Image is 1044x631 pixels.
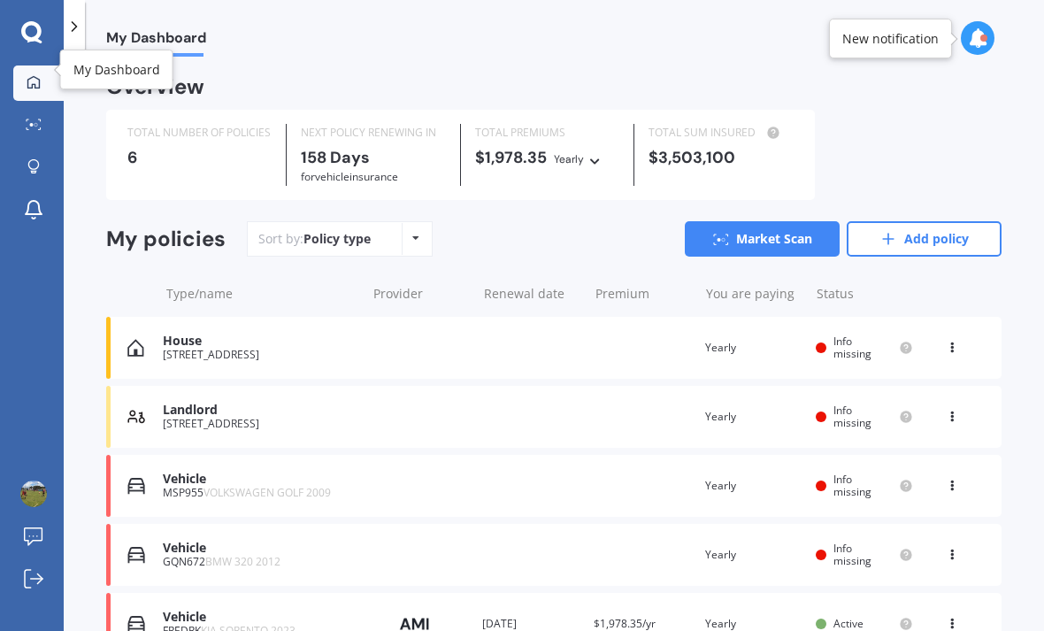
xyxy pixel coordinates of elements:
div: 6 [127,149,272,166]
span: Info missing [833,334,871,361]
div: TOTAL NUMBER OF POLICIES [127,124,272,142]
div: House [163,334,357,349]
div: [STREET_ADDRESS] [163,418,357,430]
div: My policies [106,227,226,252]
b: 158 Days [301,147,370,168]
span: BMW 320 2012 [205,554,280,569]
img: ACg8ocLrb2fiMR7s_jjVTFyKpSvDabSA0oqK7W57N2Mg3B4QYMTmeQY=s96-c [20,481,47,507]
div: Premium [595,285,692,303]
div: Status [817,285,913,303]
div: Vehicle [163,610,357,625]
div: MSP955 [163,487,357,499]
div: $1,978.35 [475,149,619,168]
img: House [127,339,144,357]
span: $1,978.35/yr [594,616,656,631]
img: Landlord [127,408,145,426]
a: Market Scan [685,221,840,257]
span: Info missing [833,403,871,430]
div: Vehicle [163,541,357,556]
div: Vehicle [163,472,357,487]
div: [STREET_ADDRESS] [163,349,357,361]
div: Landlord [163,403,357,418]
img: Vehicle [127,546,145,564]
div: Provider [373,285,470,303]
span: Info missing [833,472,871,499]
div: $3,503,100 [649,149,793,166]
div: Yearly [705,477,802,495]
div: NEXT POLICY RENEWING IN [301,124,445,142]
div: Yearly [705,546,802,564]
span: My Dashboard [106,29,206,53]
div: You are paying [706,285,802,303]
div: Sort by: [258,230,371,248]
div: Yearly [705,339,802,357]
div: TOTAL PREMIUMS [475,124,619,142]
a: Add policy [847,221,1002,257]
span: Active [833,616,864,631]
span: VOLKSWAGEN GOLF 2009 [203,485,331,500]
div: Type/name [166,285,359,303]
div: Yearly [554,150,584,168]
div: Yearly [705,408,802,426]
div: Overview [106,78,204,96]
div: Renewal date [484,285,580,303]
img: Vehicle [127,477,145,495]
div: TOTAL SUM INSURED [649,124,793,142]
div: Policy type [303,230,371,248]
div: GQN672 [163,556,357,568]
span: Info missing [833,541,871,568]
span: for Vehicle insurance [301,169,398,184]
div: New notification [842,30,939,48]
div: My Dashboard [73,61,160,79]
